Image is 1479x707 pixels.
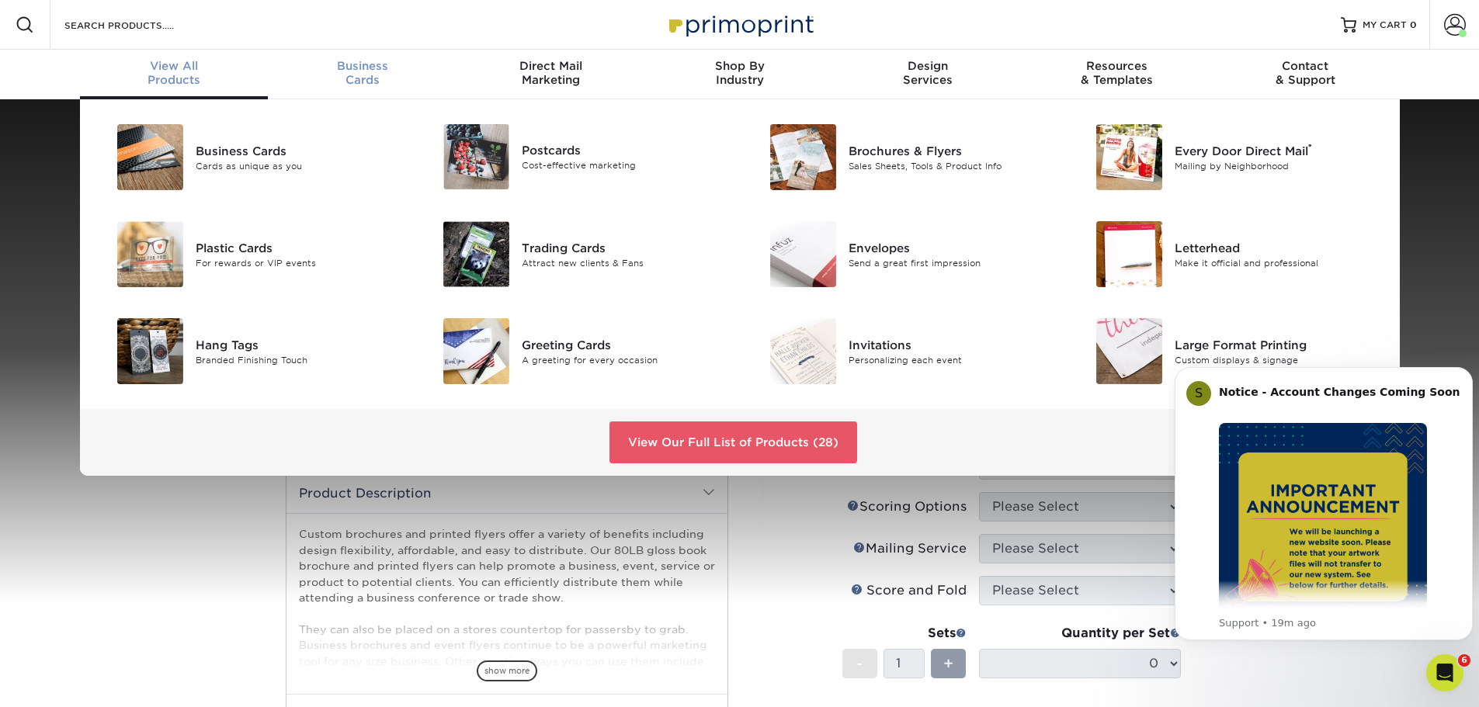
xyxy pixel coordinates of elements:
span: Business [268,59,457,73]
img: Trading Cards [443,221,509,287]
a: Invitations Invitations Personalizing each event [752,312,1055,390]
img: Letterhead [1096,221,1162,287]
div: Marketing [457,59,645,87]
img: Business Cards [117,124,183,190]
div: Every Door Direct Mail [1175,142,1380,159]
div: Cards [268,59,457,87]
div: Industry [645,59,834,87]
a: Hang Tags Hang Tags Branded Finishing Touch [99,312,402,390]
span: Shop By [645,59,834,73]
a: Brochures & Flyers Brochures & Flyers Sales Sheets, Tools & Product Info [752,118,1055,196]
img: Envelopes [770,221,836,287]
iframe: Intercom live chat [1426,654,1463,691]
a: Business Cards Business Cards Cards as unique as you [99,118,402,196]
div: Quantity per Set [979,624,1181,643]
img: Greeting Cards [443,318,509,384]
span: Design [834,59,1022,73]
div: Make it official and professional [1175,256,1380,269]
a: View AllProducts [80,50,269,99]
a: Postcards Postcards Cost-effective marketing [425,118,728,196]
div: Brochures & Flyers [849,142,1054,159]
a: Direct MailMarketing [457,50,645,99]
img: Every Door Direct Mail [1096,124,1162,190]
a: Contact& Support [1211,50,1400,99]
a: Greeting Cards Greeting Cards A greeting for every occasion [425,312,728,390]
span: 0 [1410,19,1417,30]
div: Greeting Cards [522,336,727,353]
div: Invitations [849,336,1054,353]
div: Personalizing each event [849,353,1054,366]
div: Trading Cards [522,239,727,256]
iframe: Intercom notifications message [1168,344,1479,665]
a: Resources& Templates [1022,50,1211,99]
img: Plastic Cards [117,221,183,287]
div: Plastic Cards [196,239,401,256]
img: Brochures & Flyers [770,124,836,190]
div: Branded Finishing Touch [196,353,401,366]
div: Postcards [522,142,727,159]
div: A greeting for every occasion [522,353,727,366]
span: show more [477,660,537,681]
div: Sets [842,624,967,643]
div: Large Format Printing [1175,336,1380,353]
div: Cost-effective marketing [522,159,727,172]
img: Primoprint [662,8,818,41]
a: DesignServices [834,50,1022,99]
div: Services [834,59,1022,87]
div: Hang Tags [196,336,401,353]
iframe: Google Customer Reviews [4,660,132,702]
span: Resources [1022,59,1211,73]
a: Letterhead Letterhead Make it official and professional [1078,215,1381,293]
div: & Support [1211,59,1400,87]
a: View Our Full List of Products (28) [609,421,857,463]
a: Large Format Printing Large Format Printing Custom displays & signage [1078,312,1381,390]
div: Attract new clients & Fans [522,256,727,269]
a: Every Door Direct Mail Every Door Direct Mail® Mailing by Neighborhood [1078,118,1381,196]
img: Postcards [443,124,509,189]
span: Contact [1211,59,1400,73]
a: Shop ByIndustry [645,50,834,99]
a: Plastic Cards Plastic Cards For rewards or VIP events [99,215,402,293]
div: Letterhead [1175,239,1380,256]
div: Send a great first impression [849,256,1054,269]
a: Trading Cards Trading Cards Attract new clients & Fans [425,215,728,293]
div: Cards as unique as you [196,159,401,172]
input: SEARCH PRODUCTS..... [63,16,214,34]
div: Products [80,59,269,87]
span: 6 [1458,654,1470,667]
span: - [856,652,863,675]
img: Invitations [770,318,836,384]
a: Envelopes Envelopes Send a great first impression [752,215,1055,293]
span: View All [80,59,269,73]
div: Mailing by Neighborhood [1175,159,1380,172]
img: Hang Tags [117,318,183,384]
span: + [943,652,953,675]
div: Envelopes [849,239,1054,256]
sup: ® [1308,142,1312,153]
img: Large Format Printing [1096,318,1162,384]
div: & Templates [1022,59,1211,87]
div: Business Cards [196,142,401,159]
span: Direct Mail [457,59,645,73]
span: MY CART [1363,19,1407,32]
a: BusinessCards [268,50,457,99]
div: Sales Sheets, Tools & Product Info [849,159,1054,172]
div: For rewards or VIP events [196,256,401,269]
